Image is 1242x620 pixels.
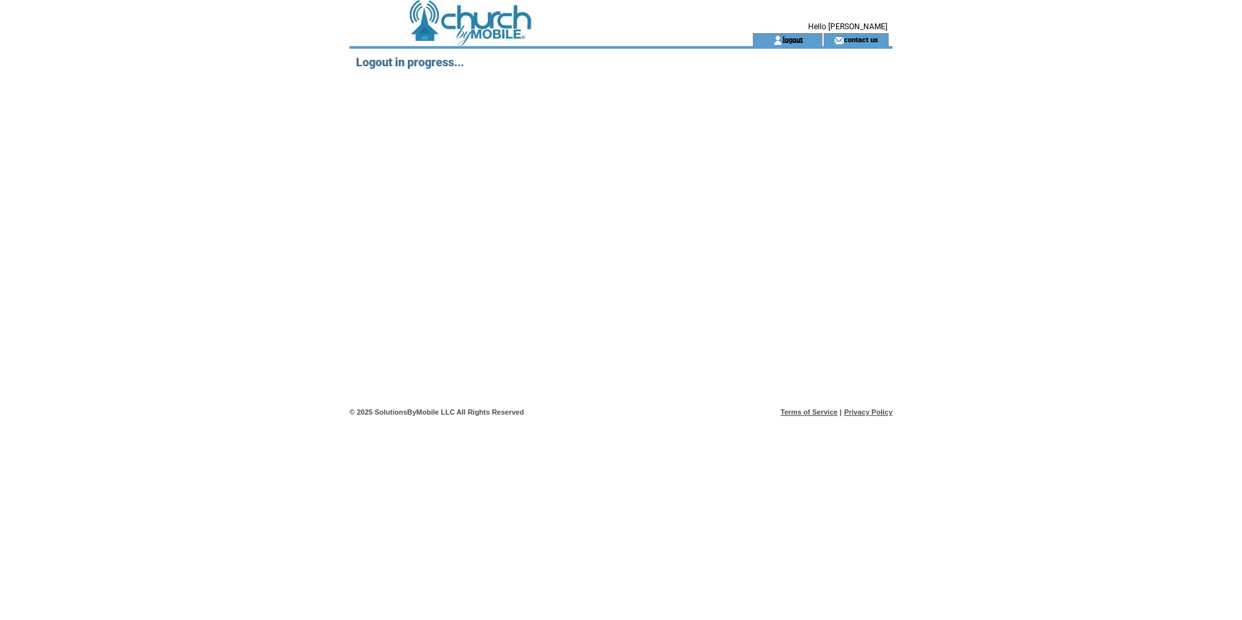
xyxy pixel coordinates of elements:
[844,35,878,44] a: contact us
[844,408,893,416] a: Privacy Policy
[781,408,838,416] a: Terms of Service
[356,55,464,69] span: Logout in progress...
[349,408,524,416] span: © 2025 SolutionsByMobile LLC All Rights Reserved
[840,408,842,416] span: |
[808,22,887,31] span: Hello [PERSON_NAME]
[834,35,844,45] img: contact_us_icon.gif
[783,35,803,44] a: logout
[773,35,783,45] img: account_icon.gif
